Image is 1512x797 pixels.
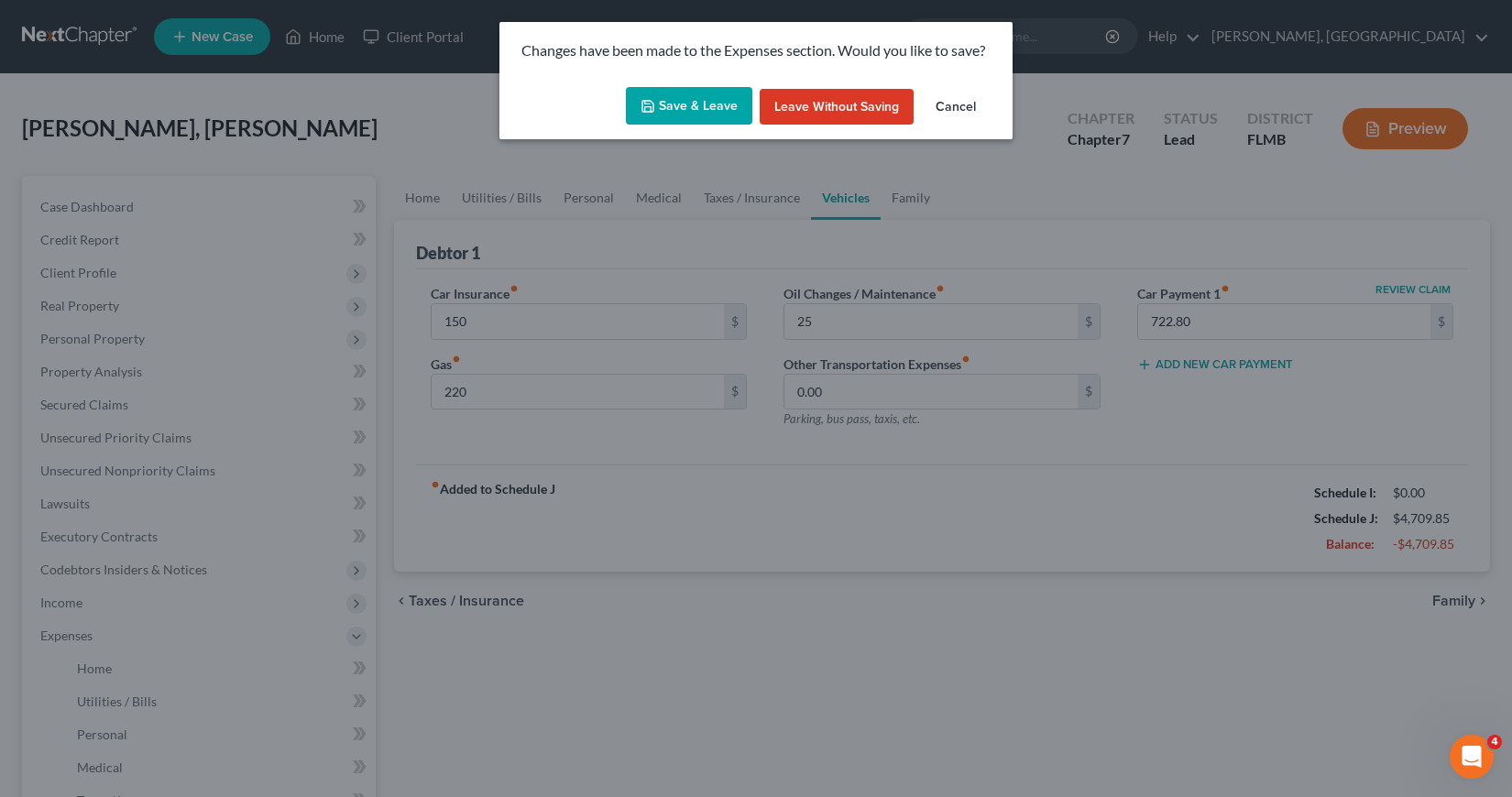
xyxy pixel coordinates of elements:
span: 4 [1487,735,1502,749]
button: Save & Leave [626,87,752,126]
p: Changes have been made to the Expenses section. Would you like to save? [521,40,991,61]
button: Cancel [921,89,991,126]
button: Leave without Saving [760,89,914,126]
iframe: Intercom live chat [1450,735,1494,779]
